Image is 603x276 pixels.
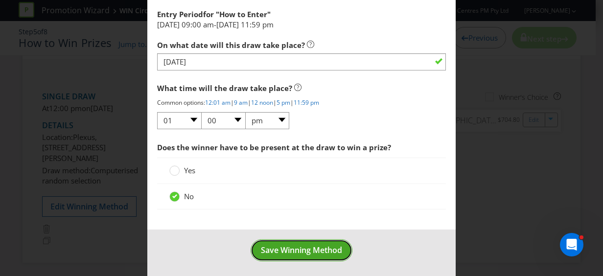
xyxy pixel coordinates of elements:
[251,98,273,107] a: 12 noon
[231,98,234,107] span: |
[182,20,214,29] span: 09:00 am
[203,9,219,19] span: for "
[267,9,271,19] span: "
[290,98,294,107] span: |
[184,191,194,201] span: No
[157,83,292,93] span: What time will the draw take place?
[214,20,216,29] span: -
[277,98,290,107] a: 5 pm
[157,40,305,50] span: On what date will this draw take place?
[234,98,248,107] a: 9 am
[560,233,583,256] iframe: Intercom live chat
[157,142,391,152] span: Does the winner have to be present at the draw to win a prize?
[184,165,195,175] span: Yes
[157,20,180,29] span: [DATE]
[251,239,352,261] button: Save Winning Method
[157,9,203,19] span: Entry Period
[241,20,274,29] span: 11:59 pm
[273,98,277,107] span: |
[294,98,319,107] a: 11:59 pm
[205,98,231,107] a: 12:01 am
[157,53,446,70] input: DD/MM/YYYY
[216,20,239,29] span: [DATE]
[261,245,342,255] span: Save Winning Method
[248,98,251,107] span: |
[219,9,267,19] span: How to Enter
[157,98,205,107] span: Common options:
